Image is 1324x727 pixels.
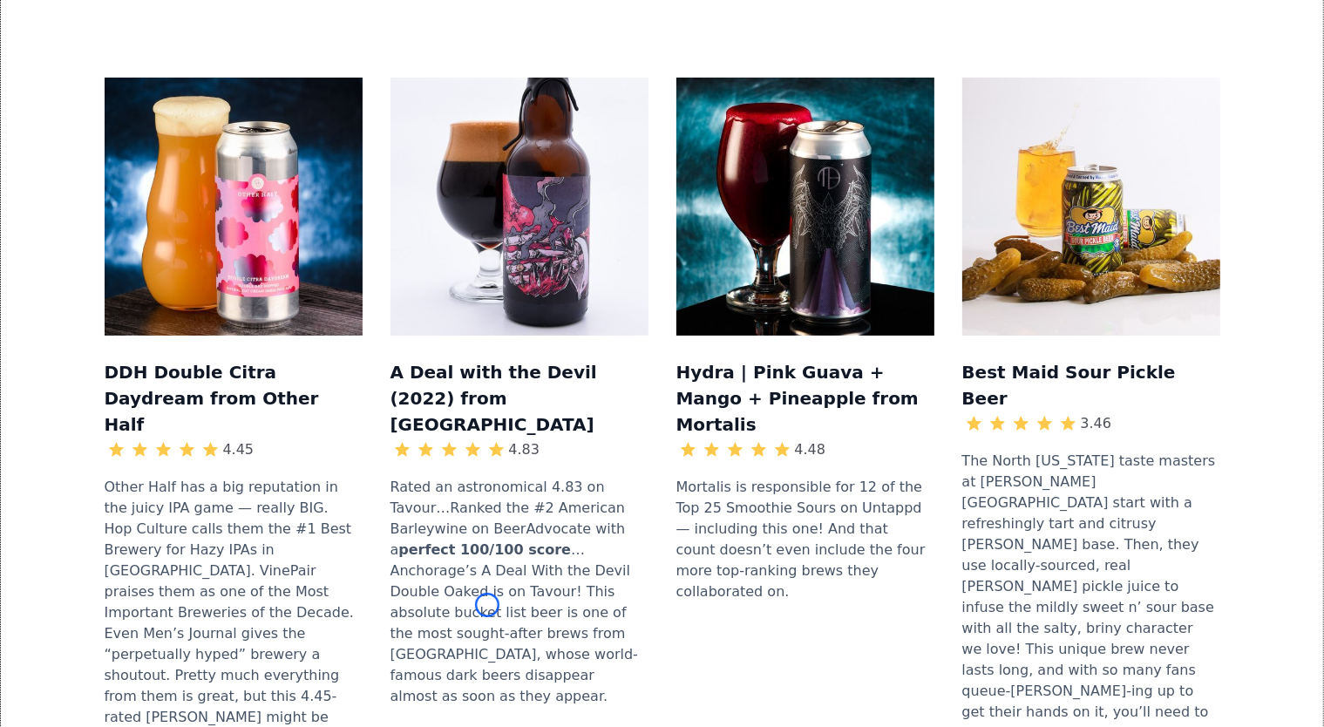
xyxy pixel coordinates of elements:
div: 3.46 [1080,413,1111,434]
h3: Best Maid Sour Pickle Beer [962,357,1220,411]
div: 4.83 [508,439,540,460]
h3: Hydra | Pink Guava + Mango + Pineapple from Mortalis [676,357,934,438]
div: Rated an astronomical 4.83 on Tavour…Ranked the #2 American Barleywine on BeerAdvocate with a …An... [390,468,648,716]
img: Mockup [676,78,934,336]
img: Mockup [390,78,648,336]
div: 4.48 [794,439,825,460]
h3: DDH Double Citra Daydream from Other Half [105,357,363,438]
strong: perfect 100/100 score [398,541,571,558]
div: Mortalis is responsible for 12 of the Top 25 Smoothie Sours on Untappd — including this one! And ... [676,468,934,611]
img: Mockup [105,78,363,336]
div: 4.45 [222,439,254,460]
h3: A Deal with the Devil (2022) from [GEOGRAPHIC_DATA] [390,357,648,438]
img: Mockup [962,78,1220,336]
